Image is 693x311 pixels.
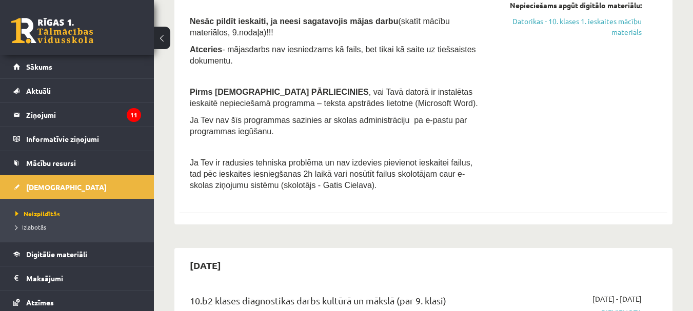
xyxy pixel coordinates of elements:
a: Ziņojumi11 [13,103,141,127]
h2: [DATE] [180,253,231,277]
span: Izlabotās [15,223,46,231]
a: Datorikas - 10. klases 1. ieskaites mācību materiāls [501,16,642,37]
b: Atceries [190,45,222,54]
span: Atzīmes [26,298,54,307]
a: Mācību resursi [13,151,141,175]
legend: Informatīvie ziņojumi [26,127,141,151]
span: Ja Tev ir radusies tehniska problēma un nav izdevies pievienot ieskaitei failus, tad pēc ieskaite... [190,158,472,190]
span: Sākums [26,62,52,71]
a: Aktuāli [13,79,141,102]
span: Ja Tev nav šīs programmas sazinies ar skolas administrāciju pa e-pastu par programmas iegūšanu. [190,116,467,136]
span: Aktuāli [26,86,51,95]
span: - mājasdarbs nav iesniedzams kā fails, bet tikai kā saite uz tiešsaistes dokumentu. [190,45,476,65]
a: [DEMOGRAPHIC_DATA] [13,175,141,199]
a: Sākums [13,55,141,78]
span: Pirms [DEMOGRAPHIC_DATA] PĀRLIECINIES [190,88,369,96]
a: Digitālie materiāli [13,242,141,266]
span: Mācību resursi [26,158,76,168]
legend: Ziņojumi [26,103,141,127]
span: (skatīt mācību materiālos, 9.nodaļa)!!! [190,17,450,37]
i: 11 [127,108,141,122]
legend: Maksājumi [26,266,141,290]
span: Nesāc pildīt ieskaiti, ja neesi sagatavojis mājas darbu [190,17,398,26]
span: Digitālie materiāli [26,250,87,259]
a: Izlabotās [15,222,144,232]
a: Informatīvie ziņojumi [13,127,141,151]
a: Neizpildītās [15,209,144,218]
span: [DATE] - [DATE] [592,294,642,304]
span: [DEMOGRAPHIC_DATA] [26,182,107,192]
span: Neizpildītās [15,210,60,218]
a: Rīgas 1. Tālmācības vidusskola [11,18,93,44]
a: Maksājumi [13,266,141,290]
span: , vai Tavā datorā ir instalētas ieskaitē nepieciešamā programma – teksta apstrādes lietotne (Micr... [190,88,478,108]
